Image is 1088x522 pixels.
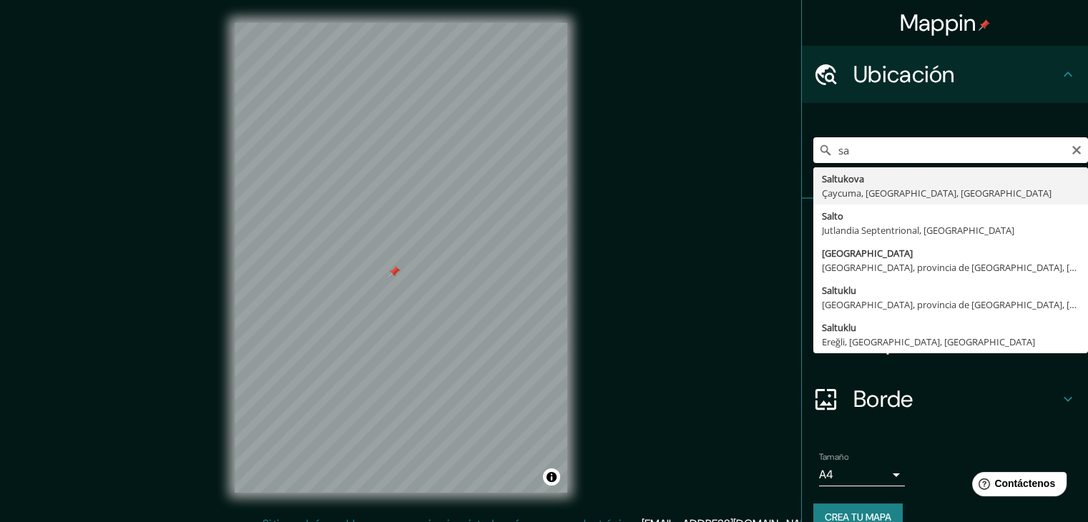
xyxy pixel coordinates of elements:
[802,370,1088,428] div: Borde
[979,19,990,31] img: pin-icon.png
[961,466,1072,506] iframe: Lanzador de widgets de ayuda
[822,187,1052,200] font: Çaycuma, [GEOGRAPHIC_DATA], [GEOGRAPHIC_DATA]
[822,210,843,222] font: Salto
[822,247,913,260] font: [GEOGRAPHIC_DATA]
[819,463,905,486] div: A4
[819,467,833,482] font: A4
[813,137,1088,163] input: Elige tu ciudad o zona
[853,59,955,89] font: Ubicación
[802,313,1088,370] div: Disposición
[822,335,1035,348] font: Ereğli, [GEOGRAPHIC_DATA], [GEOGRAPHIC_DATA]
[822,284,856,297] font: Saltuklu
[235,23,567,493] canvas: Mapa
[853,384,913,414] font: Borde
[822,321,856,334] font: Saltuklu
[822,172,864,185] font: Saltukova
[822,224,1014,237] font: Jutlandia Septentrional, [GEOGRAPHIC_DATA]
[1071,142,1082,156] button: Claro
[900,8,976,38] font: Mappin
[819,451,848,463] font: Tamaño
[802,256,1088,313] div: Estilo
[543,468,560,486] button: Activar o desactivar atribución
[802,46,1088,103] div: Ubicación
[802,199,1088,256] div: Patas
